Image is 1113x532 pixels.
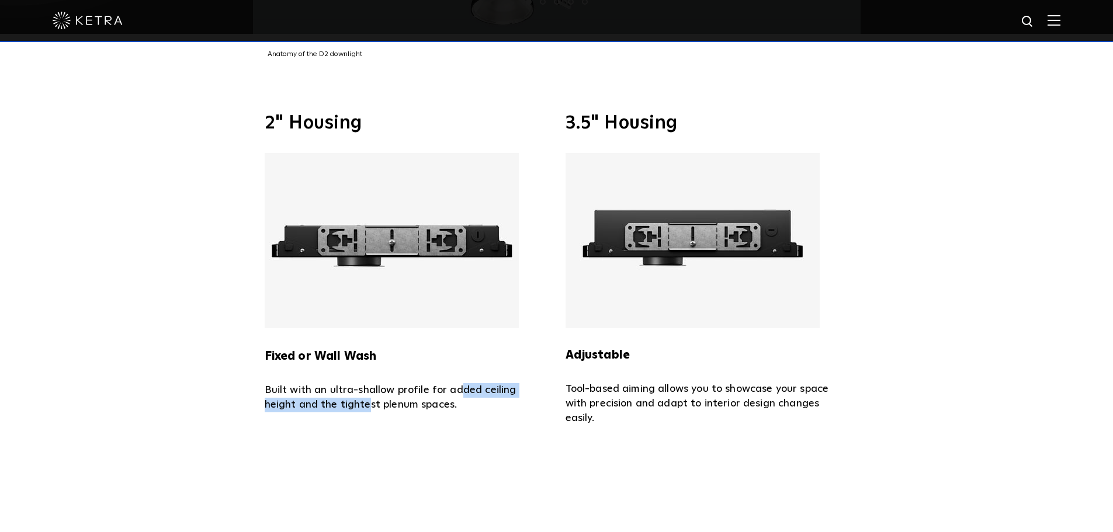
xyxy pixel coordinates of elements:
img: search icon [1021,15,1035,29]
p: Built with an ultra-shallow profile for added ceiling height and the tightest plenum spaces. [265,383,548,412]
img: Hamburger%20Nav.svg [1048,15,1060,26]
p: Tool-based aiming allows you to showcase your space with precision and adapt to interior design c... [566,382,849,426]
strong: Fixed or Wall Wash [265,350,377,362]
strong: Adjustable [566,349,630,361]
img: Ketra 2" Fixed or Wall Wash Housing with an ultra slim profile [265,153,519,328]
img: Ketra 3.5" Adjustable Housing with an ultra slim profile [566,153,820,328]
h3: 3.5" Housing [566,114,849,133]
div: Anatomy of the D2 downlight [256,48,864,61]
h3: 2" Housing [265,114,548,133]
img: ketra-logo-2019-white [53,12,123,29]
